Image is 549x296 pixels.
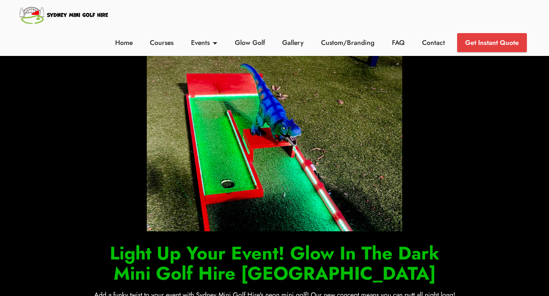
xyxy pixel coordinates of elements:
a: FAQ [390,38,407,48]
img: Sydney Mini Golf Hire [18,4,110,26]
a: Events [189,38,220,48]
img: Glow In the Dark Mini Golf Hire Sydney [147,49,403,231]
a: Gallery [280,38,306,48]
a: Custom/Branding [319,38,377,48]
a: Courses [148,38,176,48]
a: Home [113,38,135,48]
a: Get Instant Quote [457,33,527,52]
strong: Light Up Your Event! Glow In The Dark Mini Golf Hire [GEOGRAPHIC_DATA] [110,240,440,286]
a: Glow Golf [233,38,267,48]
a: Contact [420,38,447,48]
